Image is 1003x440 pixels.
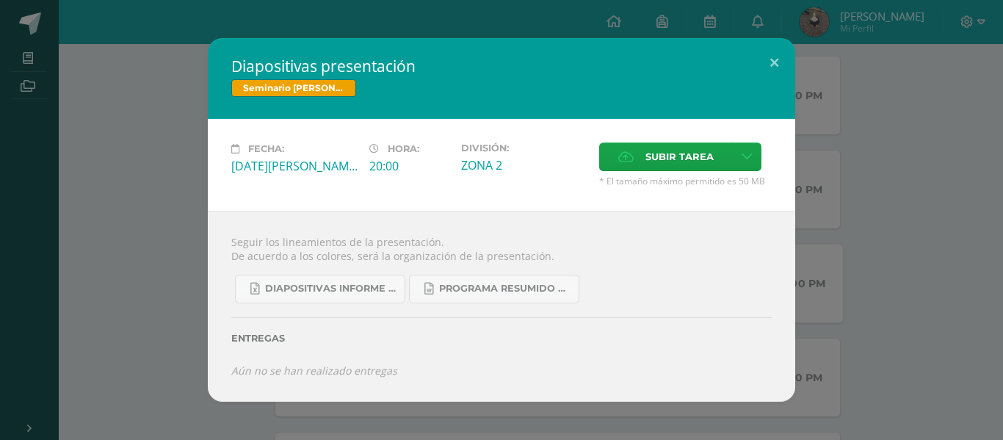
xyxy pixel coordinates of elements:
span: * El tamaño máximo permitido es 50 MB [599,175,772,187]
div: Seguir los lineamientos de la presentación. De acuerdo a los colores, será la organización de la ... [208,211,795,402]
span: Programa resumido zona 14.docx [439,283,571,295]
label: Entregas [231,333,772,344]
span: Seminario [PERSON_NAME] V [231,79,356,97]
div: 20:00 [369,158,449,174]
span: Hora: [388,143,419,154]
a: Programa resumido zona 14.docx [409,275,579,303]
div: [DATE][PERSON_NAME] [231,158,358,174]
span: Diapositivas informe investigación acción 2025.xlsx [265,283,397,295]
div: ZONA 2 [461,157,587,173]
i: Aún no se han realizado entregas [231,364,397,378]
span: Subir tarea [645,143,714,170]
label: División: [461,143,587,154]
button: Close (Esc) [753,38,795,88]
h2: Diapositivas presentación [231,56,772,76]
a: Diapositivas informe investigación acción 2025.xlsx [235,275,405,303]
span: Fecha: [248,143,284,154]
